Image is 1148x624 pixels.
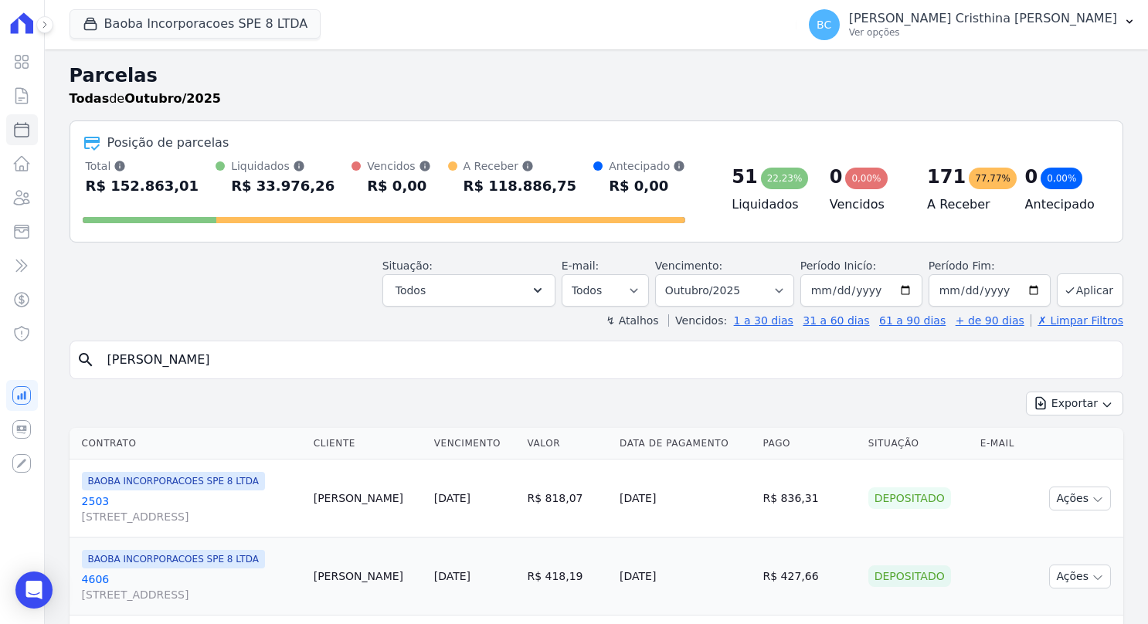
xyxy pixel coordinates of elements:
[613,428,756,460] th: Data de Pagamento
[15,571,53,609] div: Open Intercom Messenger
[231,158,335,174] div: Liquidados
[609,158,685,174] div: Antecipado
[974,428,1029,460] th: E-mail
[307,538,428,616] td: [PERSON_NAME]
[929,258,1051,274] label: Período Fim:
[817,19,831,30] span: BC
[82,550,265,568] span: BAOBA INCORPORACOES SPE 8 LTDA
[830,195,902,214] h4: Vencidos
[307,460,428,538] td: [PERSON_NAME]
[82,509,301,524] span: [STREET_ADDRESS]
[307,428,428,460] th: Cliente
[428,428,521,460] th: Vencimento
[849,26,1117,39] p: Ver opções
[1049,487,1111,510] button: Ações
[82,472,265,490] span: BAOBA INCORPORACOES SPE 8 LTDA
[82,587,301,602] span: [STREET_ADDRESS]
[434,570,470,582] a: [DATE]
[969,168,1017,189] div: 77,77%
[70,90,221,108] p: de
[732,195,804,214] h4: Liquidados
[86,174,199,198] div: R$ 152.863,01
[434,492,470,504] a: [DATE]
[98,344,1116,375] input: Buscar por nome do lote ou do cliente
[803,314,869,327] a: 31 a 60 dias
[521,538,613,616] td: R$ 418,19
[124,91,221,106] strong: Outubro/2025
[849,11,1117,26] p: [PERSON_NAME] Cristhina [PERSON_NAME]
[367,174,430,198] div: R$ 0,00
[879,314,946,327] a: 61 a 90 dias
[70,428,307,460] th: Contrato
[1041,168,1082,189] div: 0,00%
[70,91,110,106] strong: Todas
[668,314,727,327] label: Vencidos:
[82,571,301,602] a: 4606[STREET_ADDRESS]
[367,158,430,174] div: Vencidos
[757,538,862,616] td: R$ 427,66
[757,428,862,460] th: Pago
[70,62,1123,90] h2: Parcelas
[1057,273,1123,307] button: Aplicar
[76,351,95,369] i: search
[862,428,974,460] th: Situação
[396,281,426,300] span: Todos
[868,487,951,509] div: Depositado
[655,259,722,272] label: Vencimento:
[382,274,555,307] button: Todos
[830,164,843,189] div: 0
[734,314,793,327] a: 1 a 30 dias
[796,3,1148,46] button: BC [PERSON_NAME] Cristhina [PERSON_NAME] Ver opções
[761,168,809,189] div: 22,23%
[107,134,229,152] div: Posição de parcelas
[382,259,433,272] label: Situação:
[521,428,613,460] th: Valor
[1026,392,1123,415] button: Exportar
[70,9,321,39] button: Baoba Incorporacoes SPE 8 LTDA
[613,538,756,616] td: [DATE]
[82,493,301,524] a: 2503[STREET_ADDRESS]
[927,164,966,189] div: 171
[464,174,577,198] div: R$ 118.886,75
[1025,164,1038,189] div: 0
[1031,314,1123,327] a: ✗ Limpar Filtros
[956,314,1024,327] a: + de 90 dias
[231,174,335,198] div: R$ 33.976,26
[609,174,685,198] div: R$ 0,00
[1049,565,1111,588] button: Ações
[845,168,887,189] div: 0,00%
[1025,195,1098,214] h4: Antecipado
[86,158,199,174] div: Total
[757,460,862,538] td: R$ 836,31
[732,164,757,189] div: 51
[613,460,756,538] td: [DATE]
[927,195,1000,214] h4: A Receber
[606,314,658,327] label: ↯ Atalhos
[868,565,951,587] div: Depositado
[800,259,876,272] label: Período Inicío:
[464,158,577,174] div: A Receber
[521,460,613,538] td: R$ 818,07
[562,259,599,272] label: E-mail:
